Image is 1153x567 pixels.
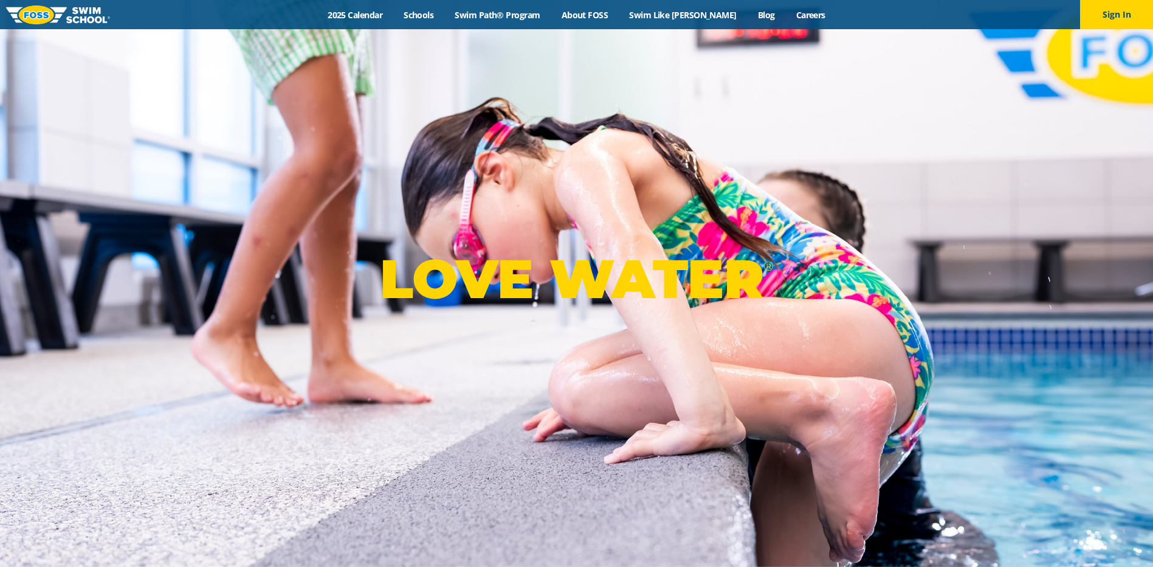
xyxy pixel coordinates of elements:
sup: ® [763,259,773,274]
img: FOSS Swim School Logo [6,5,110,24]
a: 2025 Calendar [317,9,393,21]
p: LOVE WATER [380,246,773,311]
a: Schools [393,9,444,21]
a: Blog [747,9,785,21]
a: Careers [785,9,836,21]
a: Swim Path® Program [444,9,551,21]
a: About FOSS [551,9,619,21]
a: Swim Like [PERSON_NAME] [619,9,748,21]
